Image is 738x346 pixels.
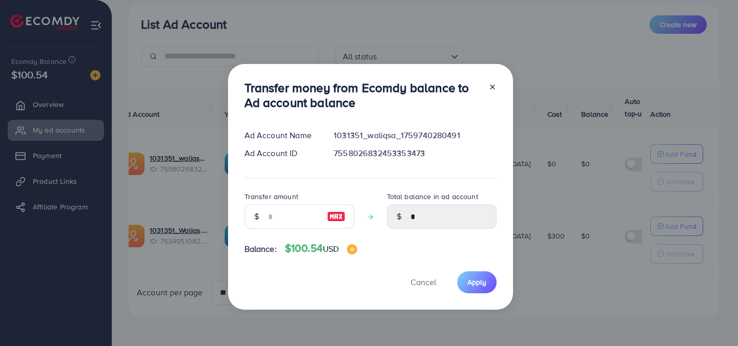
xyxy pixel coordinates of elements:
span: Apply [467,277,486,287]
div: Ad Account Name [236,129,326,141]
div: 1031351_waliqsa_1759740280491 [325,129,504,141]
button: Apply [457,271,497,293]
h3: Transfer money from Ecomdy balance to Ad account balance [244,80,480,110]
span: USD [323,243,339,254]
div: 7558026832453353473 [325,147,504,159]
label: Total balance in ad account [387,191,478,202]
button: Cancel [398,271,449,293]
h4: $100.54 [285,242,358,255]
iframe: Chat [694,300,730,338]
span: Cancel [411,276,436,288]
img: image [347,244,357,254]
div: Ad Account ID [236,147,326,159]
span: Balance: [244,243,277,255]
img: image [327,210,345,223]
label: Transfer amount [244,191,298,202]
